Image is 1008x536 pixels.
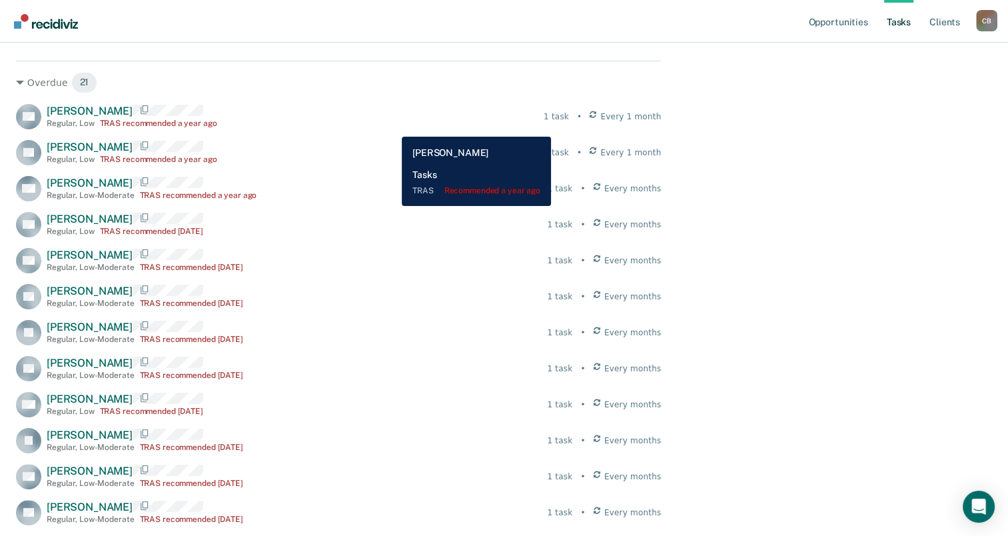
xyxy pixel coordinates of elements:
div: Regular , Low-Moderate [47,191,135,200]
span: Every 1 month [600,111,661,123]
div: TRAS recommended [DATE] [140,515,243,524]
span: [PERSON_NAME] [47,501,133,513]
div: 1 task [547,327,572,339]
button: Profile dropdown button [976,10,997,31]
div: TRAS recommended [DATE] [140,479,243,488]
div: • [577,147,582,159]
span: Every 1 month [600,147,661,159]
span: [PERSON_NAME] [47,321,133,333]
div: • [577,111,582,123]
span: Every months [604,255,662,267]
div: • [580,507,585,519]
div: 1 task [544,111,569,123]
div: Regular , Low-Moderate [47,335,135,344]
div: • [580,399,585,411]
div: Regular , Low-Moderate [47,515,135,524]
div: TRAS recommended a year ago [100,119,217,128]
div: • [580,183,585,195]
div: TRAS recommended [DATE] [140,299,243,308]
div: 1 task [547,291,572,303]
div: 1 task [547,435,572,447]
div: C B [976,10,997,31]
div: • [580,255,585,267]
div: • [580,435,585,447]
div: TRAS recommended a year ago [140,191,257,200]
div: Regular , Low-Moderate [47,479,135,488]
div: • [580,327,585,339]
div: TRAS recommended [DATE] [140,443,243,452]
div: Regular , Low-Moderate [47,299,135,308]
div: Regular , Low-Moderate [47,443,135,452]
div: • [580,363,585,375]
div: Open Intercom Messenger [963,491,995,523]
div: Regular , Low [47,407,95,416]
span: [PERSON_NAME] [47,429,133,441]
span: [PERSON_NAME] [47,285,133,297]
div: TRAS recommended [DATE] [140,335,243,344]
span: Every months [604,219,662,231]
span: 21 [71,72,98,93]
div: 1 task [547,399,572,411]
span: [PERSON_NAME] [47,249,133,261]
span: [PERSON_NAME] [47,177,133,189]
div: Regular , Low-Moderate [47,263,135,272]
div: 1 task [544,147,569,159]
span: Every months [604,471,662,483]
div: 1 task [547,363,572,375]
span: [PERSON_NAME] [47,357,133,369]
span: [PERSON_NAME] [47,105,133,117]
div: TRAS recommended [DATE] [140,371,243,380]
div: 1 task [547,507,572,519]
span: [PERSON_NAME] [47,465,133,477]
div: TRAS recommended [DATE] [100,407,203,416]
div: Regular , Low [47,155,95,164]
div: 1 task [547,471,572,483]
span: Every months [604,507,662,519]
div: • [580,291,585,303]
div: • [580,219,585,231]
span: [PERSON_NAME] [47,393,133,405]
div: 1 task [547,219,572,231]
div: TRAS recommended [DATE] [140,263,243,272]
span: Every months [604,291,662,303]
div: • [580,471,585,483]
div: TRAS recommended [DATE] [100,227,203,236]
div: 1 task [547,255,572,267]
span: Every months [604,399,662,411]
div: Regular , Low-Moderate [47,371,135,380]
div: Regular , Low [47,119,95,128]
span: [PERSON_NAME] [47,213,133,225]
div: Overdue 21 [16,72,661,93]
div: 1 task [547,183,572,195]
span: Every months [604,327,662,339]
div: TRAS recommended a year ago [100,155,217,164]
span: Every months [604,435,662,447]
span: Every months [604,363,662,375]
div: Regular , Low [47,227,95,236]
img: Recidiviz [14,14,78,29]
span: Every months [604,183,662,195]
span: [PERSON_NAME] [47,141,133,153]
